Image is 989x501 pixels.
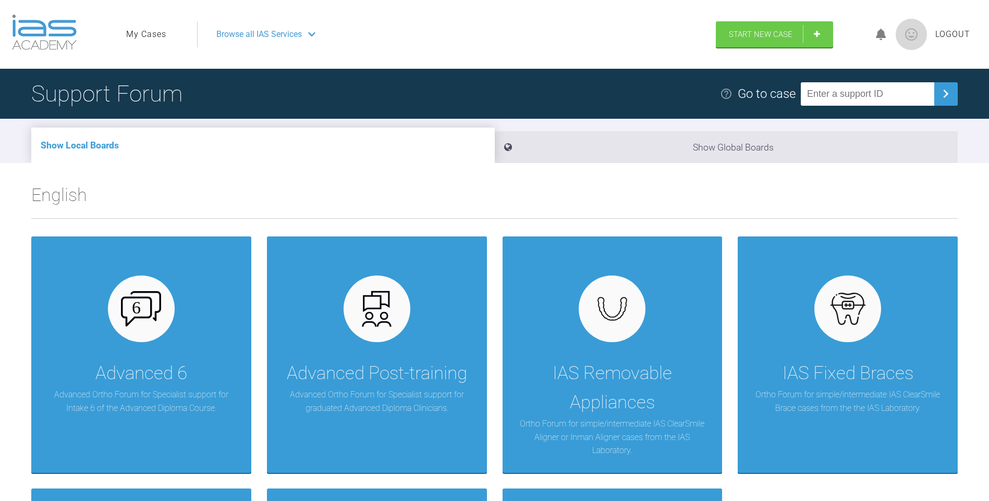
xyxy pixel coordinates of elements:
[47,388,236,415] p: Advanced Ortho Forum for Specialist support for Intake 6 of the Advanced Diploma Course.
[716,21,833,47] a: Start New Case
[95,359,187,388] div: Advanced 6
[937,85,954,102] img: chevronRight.28bd32b0.svg
[738,236,958,473] a: IAS Fixed BracesOrtho Forum for simple/intermediate IAS ClearSmile Brace cases from the the IAS L...
[896,19,927,50] img: profile.png
[495,131,958,163] li: Show Global Boards
[31,128,495,163] li: Show Local Boards
[287,359,467,388] div: Advanced Post-training
[753,388,942,415] p: Ortho Forum for simple/intermediate IAS ClearSmile Brace cases from the the IAS Laboratory.
[31,181,958,218] h2: English
[126,28,166,41] a: My Cases
[518,417,707,457] p: Ortho Forum for simple/intermediate IAS ClearSmile Aligner or Inman Aligner cases from the IAS La...
[283,388,471,415] p: Advanced Ortho Forum for Specialist support for graduated Advanced Diploma Clinicians.
[783,359,913,388] div: IAS Fixed Braces
[31,236,251,473] a: Advanced 6Advanced Ortho Forum for Specialist support for Intake 6 of the Advanced Diploma Course.
[729,30,792,39] span: Start New Case
[738,84,796,104] div: Go to case
[503,236,723,473] a: IAS Removable AppliancesOrtho Forum for simple/intermediate IAS ClearSmile Aligner or Inman Align...
[267,236,487,473] a: Advanced Post-trainingAdvanced Ortho Forum for Specialist support for graduated Advanced Diploma ...
[828,289,868,329] img: fixed.9f4e6236.svg
[31,76,182,112] h1: Support Forum
[121,291,161,327] img: advanced-6.cf6970cb.svg
[12,15,77,50] img: logo-light.3e3ef733.png
[518,359,707,417] div: IAS Removable Appliances
[216,28,302,41] span: Browse all IAS Services
[592,294,632,324] img: removables.927eaa4e.svg
[357,289,397,329] img: advanced.73cea251.svg
[720,87,732,100] img: help.e70b9f3d.svg
[935,28,970,41] a: Logout
[801,82,934,106] input: Enter a support ID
